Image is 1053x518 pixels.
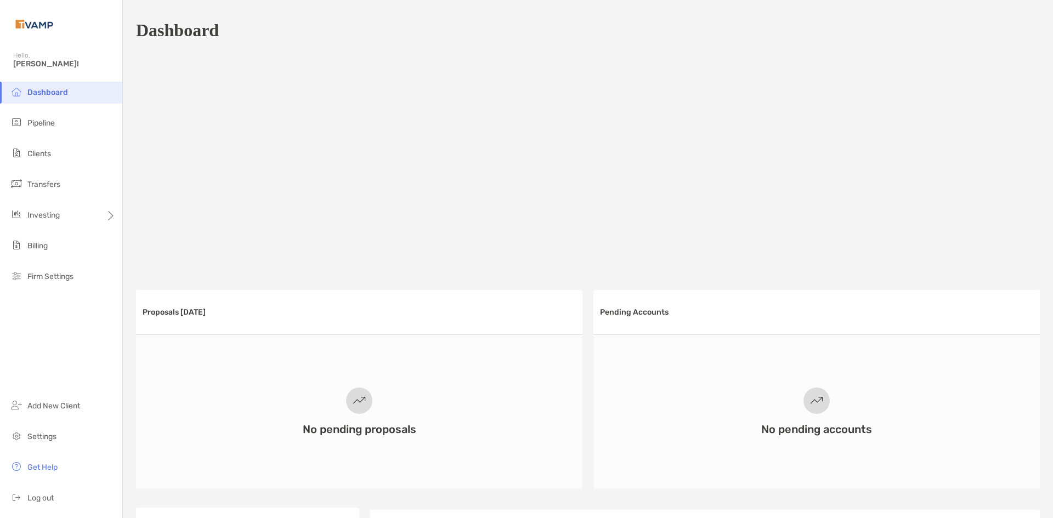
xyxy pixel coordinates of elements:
[27,180,60,189] span: Transfers
[27,241,48,251] span: Billing
[27,210,60,220] span: Investing
[27,88,68,97] span: Dashboard
[10,429,23,442] img: settings icon
[10,460,23,473] img: get-help icon
[27,493,54,503] span: Log out
[27,272,73,281] span: Firm Settings
[10,116,23,129] img: pipeline icon
[761,423,872,436] h3: No pending accounts
[27,432,56,441] span: Settings
[10,146,23,160] img: clients icon
[13,59,116,69] span: [PERSON_NAME]!
[600,308,669,317] h3: Pending Accounts
[27,463,58,472] span: Get Help
[10,238,23,252] img: billing icon
[303,423,416,436] h3: No pending proposals
[27,149,51,158] span: Clients
[10,208,23,221] img: investing icon
[10,177,23,190] img: transfers icon
[143,308,206,317] h3: Proposals [DATE]
[10,269,23,282] img: firm-settings icon
[10,491,23,504] img: logout icon
[10,399,23,412] img: add_new_client icon
[13,4,55,44] img: Zoe Logo
[27,401,80,411] span: Add New Client
[10,85,23,98] img: dashboard icon
[136,20,219,41] h1: Dashboard
[27,118,55,128] span: Pipeline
